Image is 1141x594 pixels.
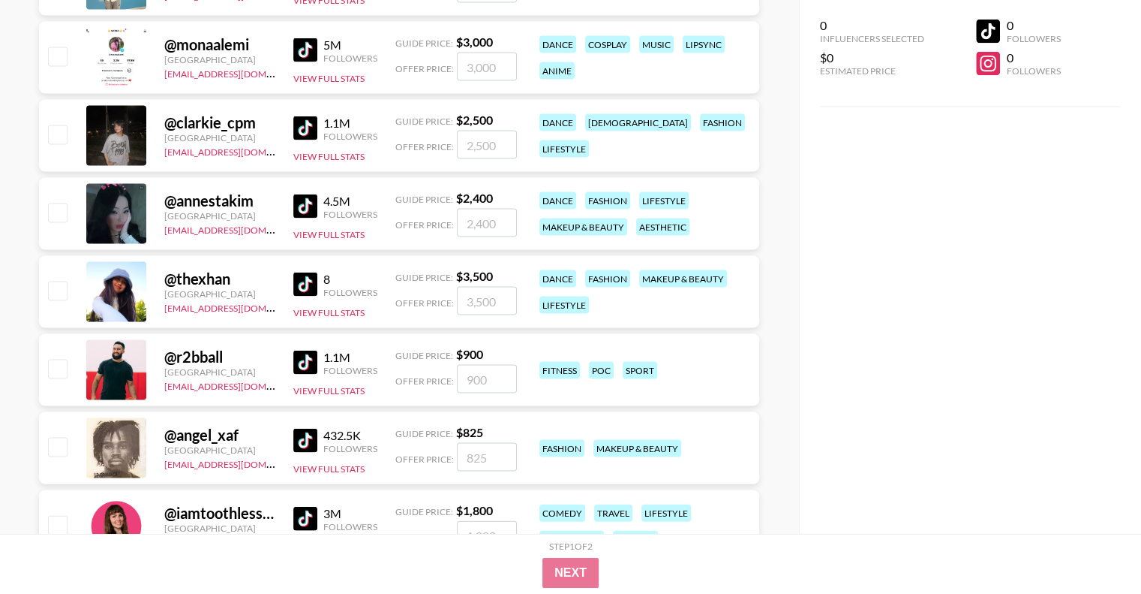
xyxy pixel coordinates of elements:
[395,428,453,439] span: Guide Price:
[395,375,454,387] span: Offer Price:
[323,53,377,64] div: Followers
[164,65,315,80] a: [EMAIL_ADDRESS][DOMAIN_NAME]
[323,443,377,454] div: Followers
[293,463,365,475] button: View Full Stats
[293,73,365,84] button: View Full Stats
[323,272,377,287] div: 8
[164,504,275,523] div: @ iamtoothlessandruthless
[164,132,275,143] div: [GEOGRAPHIC_DATA]
[539,440,584,457] div: fashion
[395,297,454,309] span: Offer Price:
[164,270,275,288] div: @ thexhan
[539,140,589,158] div: lifestyle
[457,365,517,393] input: 900
[164,288,275,300] div: [GEOGRAPHIC_DATA]
[456,503,493,517] strong: $ 1,800
[395,63,454,74] span: Offer Price:
[613,531,658,548] div: reviews
[1006,33,1060,44] div: Followers
[395,272,453,283] span: Guide Price:
[639,36,674,53] div: music
[395,194,453,205] span: Guide Price:
[539,219,627,236] div: makeup & beauty
[594,505,632,522] div: travel
[323,521,377,532] div: Followers
[323,209,377,220] div: Followers
[1006,18,1060,33] div: 0
[164,300,315,314] a: [EMAIL_ADDRESS][DOMAIN_NAME]
[539,531,604,548] div: transitions
[164,523,275,534] div: [GEOGRAPHIC_DATA]
[164,191,275,210] div: @ annestakim
[456,425,483,439] strong: $ 825
[323,350,377,365] div: 1.1M
[456,191,493,205] strong: $ 2,400
[457,443,517,472] input: 825
[549,541,593,552] div: Step 1 of 2
[539,36,576,53] div: dance
[395,116,453,127] span: Guide Price:
[539,297,589,314] div: lifestyle
[293,351,317,375] img: TikTok
[293,307,365,318] button: View Full Stats
[164,35,275,54] div: @ monaalemi
[456,269,493,283] strong: $ 3,500
[641,505,691,522] div: lifestyle
[293,385,365,397] button: View Full Stats
[323,38,377,53] div: 5M
[585,36,630,53] div: cosplay
[820,50,924,65] div: $0
[457,521,517,550] input: 1,800
[539,270,576,288] div: dance
[636,219,689,236] div: aesthetic
[323,365,377,376] div: Followers
[395,454,454,465] span: Offer Price:
[323,506,377,521] div: 3M
[1006,65,1060,77] div: Followers
[820,33,924,44] div: Influencers Selected
[395,350,453,361] span: Guide Price:
[1006,50,1060,65] div: 0
[164,210,275,222] div: [GEOGRAPHIC_DATA]
[457,287,517,315] input: 3,500
[323,116,377,131] div: 1.1M
[639,192,689,210] div: lifestyle
[456,113,493,127] strong: $ 2,500
[539,192,576,210] div: dance
[164,222,315,236] a: [EMAIL_ADDRESS][DOMAIN_NAME]
[164,378,315,392] a: [EMAIL_ADDRESS][DOMAIN_NAME]
[164,113,275,132] div: @ clarkie_cpm
[293,116,317,140] img: TikTok
[539,114,576,131] div: dance
[395,506,453,517] span: Guide Price:
[293,507,317,531] img: TikTok
[456,35,493,49] strong: $ 3,000
[395,219,454,231] span: Offer Price:
[639,270,727,288] div: makeup & beauty
[293,151,365,162] button: View Full Stats
[820,18,924,33] div: 0
[293,229,365,240] button: View Full Stats
[323,131,377,142] div: Followers
[539,505,585,522] div: comedy
[539,62,575,80] div: anime
[293,429,317,453] img: TikTok
[323,428,377,443] div: 432.5K
[395,532,454,543] span: Offer Price:
[395,141,454,152] span: Offer Price:
[820,65,924,77] div: Estimated Price
[293,194,317,219] img: TikTok
[323,194,377,209] div: 4.5M
[700,114,745,131] div: fashion
[293,38,317,62] img: TikTok
[539,362,580,379] div: fitness
[164,366,275,378] div: [GEOGRAPHIC_DATA]
[457,53,517,81] input: 3,000
[164,456,315,470] a: [EMAIL_ADDRESS][DOMAIN_NAME]
[164,54,275,65] div: [GEOGRAPHIC_DATA]
[457,209,517,237] input: 2,400
[395,38,453,49] span: Guide Price:
[589,362,614,379] div: poc
[593,440,681,457] div: makeup & beauty
[457,131,517,159] input: 2,500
